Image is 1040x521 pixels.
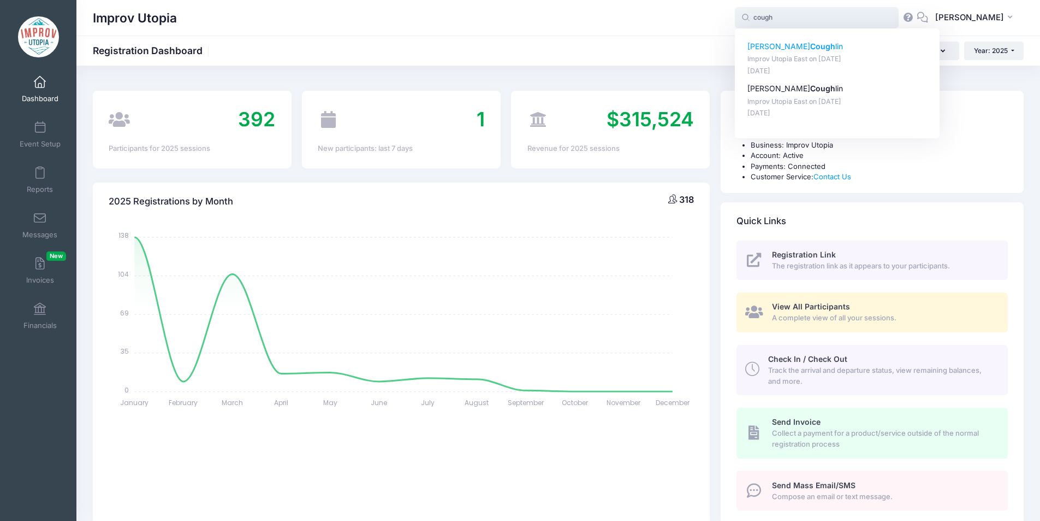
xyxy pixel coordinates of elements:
tspan: 138 [119,231,129,240]
li: Account: Active [751,150,1008,161]
a: Registration Link The registration link as it appears to your participants. [736,241,1008,280]
span: Collect a payment for a product/service outside of the normal registration process [772,428,995,449]
span: Financials [23,321,57,330]
li: Payments: Connected [751,161,1008,172]
tspan: December [656,398,690,407]
tspan: November [607,398,641,407]
input: Search by First Name, Last Name, or Email... [735,7,899,29]
span: Track the arrival and departure status, view remaining balances, and more. [768,365,995,387]
button: [PERSON_NAME] [928,5,1024,31]
tspan: 104 [118,270,129,279]
div: Participants for 2025 sessions [109,143,275,154]
li: Business: Improv Utopia [751,140,1008,151]
a: View All Participants A complete view of all your sessions. [736,292,1008,332]
tspan: April [274,398,288,407]
a: InvoicesNew [14,251,66,290]
span: 1 [477,107,485,131]
tspan: May [323,398,337,407]
strong: Cough [810,84,835,93]
tspan: October [562,398,589,407]
a: Dashboard [14,70,66,108]
span: Messages [22,230,57,239]
strong: Cough [810,42,835,51]
span: New [46,251,66,261]
span: Compose an email or text message. [772,491,995,502]
span: Send Invoice [772,417,821,426]
span: Event Setup [20,139,61,149]
div: Revenue for 2025 sessions [527,143,694,154]
div: New participants: last 7 days [318,143,484,154]
tspan: March [222,398,243,407]
span: A complete view of all your sessions. [772,313,995,324]
tspan: February [169,398,198,407]
span: [PERSON_NAME] [935,11,1004,24]
h4: 2025 Registrations by Month [109,186,233,217]
p: Improv Utopia East on [DATE] [747,97,928,107]
span: Send Mass Email/SMS [772,481,855,490]
a: Financials [14,297,66,335]
p: Improv Utopia East on [DATE] [747,54,928,65]
span: Dashboard [22,94,58,103]
span: Registration Link [772,250,836,259]
a: Reports [14,161,66,199]
tspan: July [421,398,435,407]
span: Invoices [26,276,54,285]
img: Improv Utopia [18,16,59,57]
tspan: 35 [121,347,129,356]
p: [PERSON_NAME] lin [747,41,928,52]
a: Contact Us [813,172,851,181]
span: The registration link as it appears to your participants. [772,261,995,272]
h1: Improv Utopia [93,5,177,31]
tspan: January [121,398,149,407]
span: 318 [679,194,694,205]
h4: Quick Links [736,206,786,237]
tspan: 69 [121,308,129,317]
tspan: 0 [125,385,129,394]
a: Check In / Check Out Track the arrival and departure status, view remaining balances, and more. [736,345,1008,395]
p: [DATE] [747,108,928,119]
tspan: June [371,398,388,407]
li: Customer Service: [751,172,1008,183]
a: Messages [14,206,66,244]
span: Check In / Check Out [768,354,847,364]
span: 392 [238,107,275,131]
p: [DATE] [747,66,928,77]
a: Event Setup [14,115,66,154]
span: Reports [27,185,53,194]
tspan: September [508,398,544,407]
tspan: August [465,398,489,407]
span: Year: 2025 [974,46,1008,55]
button: Year: 2025 [964,42,1024,60]
span: $315,524 [607,107,694,131]
a: Send Invoice Collect a payment for a product/service outside of the normal registration process [736,408,1008,458]
span: View All Participants [772,302,850,311]
h1: Registration Dashboard [93,45,212,56]
a: Send Mass Email/SMS Compose an email or text message. [736,471,1008,511]
p: [PERSON_NAME] lin [747,83,928,95]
